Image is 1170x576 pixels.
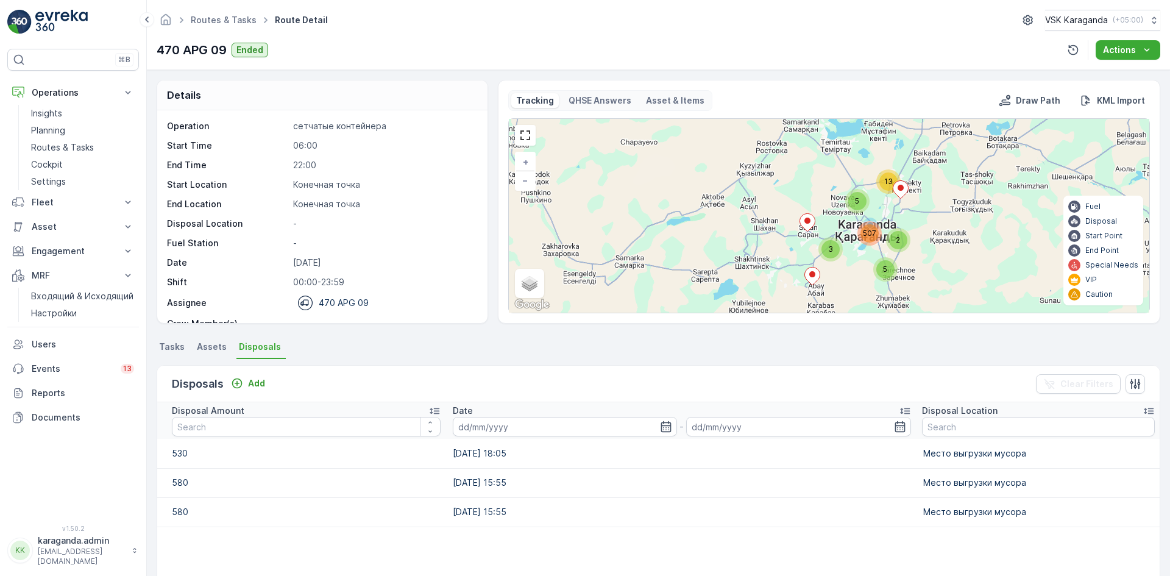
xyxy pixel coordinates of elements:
[1085,275,1097,285] p: VIP
[569,94,631,107] p: QHSE Answers
[512,297,552,313] img: Google
[35,10,88,34] img: logo_light-DOdMpM7g.png
[172,375,224,393] p: Disposals
[26,156,139,173] a: Cockpit
[679,419,684,434] p: -
[172,477,441,489] p: 580
[31,124,65,137] p: Planning
[167,257,288,269] p: Date
[167,297,207,309] p: Assignee
[293,276,475,288] p: 00:00-23:59
[873,257,898,282] div: 5
[876,169,901,194] div: 13
[828,244,833,254] span: 3
[845,189,870,213] div: 5
[293,237,475,249] p: -
[26,105,139,122] a: Insights
[1045,10,1160,30] button: VSK Karaganda(+05:00)
[7,332,139,357] a: Users
[197,341,227,353] span: Assets
[884,177,893,186] span: 13
[118,55,130,65] p: ⌘B
[7,10,32,34] img: logo
[863,229,876,238] span: 507
[7,239,139,263] button: Engagement
[7,535,139,566] button: KKkaraganda.admin[EMAIL_ADDRESS][DOMAIN_NAME]
[31,290,133,302] p: Входящий & Исходящий
[855,196,859,205] span: 5
[32,245,115,257] p: Engagement
[26,305,139,322] a: Настройки
[923,447,1145,460] p: Место выгрузки мусора
[31,158,63,171] p: Cockpit
[883,265,887,274] span: 5
[923,477,1145,489] p: Место выгрузки мусора
[159,18,172,28] a: Homepage
[516,171,534,190] a: Zoom Out
[167,159,288,171] p: End Time
[26,139,139,156] a: Routes & Tasks
[32,387,134,399] p: Reports
[516,153,534,171] a: Zoom In
[293,257,475,269] p: [DATE]
[248,377,265,389] p: Add
[167,88,201,102] p: Details
[10,541,30,560] div: KK
[686,417,911,436] input: dd/mm/yyyy
[1096,40,1160,60] button: Actions
[922,417,1155,436] input: Search
[7,263,139,288] button: MRF
[31,307,77,319] p: Настройки
[167,318,288,330] p: Crew Member(s)
[157,41,227,59] p: 470 APG 09
[172,506,441,518] p: 580
[167,276,288,288] p: Shift
[38,547,126,566] p: [EMAIL_ADDRESS][DOMAIN_NAME]
[32,338,134,350] p: Users
[1045,14,1108,26] p: VSK Karaganda
[994,93,1065,108] button: Draw Path
[167,140,288,152] p: Start Time
[167,198,288,210] p: End Location
[167,218,288,230] p: Disposal Location
[232,43,268,57] button: Ended
[26,288,139,305] a: Входящий & Исходящий
[1085,231,1122,241] p: Start Point
[453,417,678,436] input: dd/mm/yyyy
[191,15,257,25] a: Routes & Tasks
[516,126,534,144] a: View Fullscreen
[32,411,134,424] p: Documents
[1016,94,1060,107] p: Draw Path
[1103,44,1136,56] p: Actions
[857,221,882,246] div: 507
[7,405,139,430] a: Documents
[1097,94,1145,107] p: KML Import
[293,198,475,210] p: Конечная точка
[512,297,552,313] a: Open this area in Google Maps (opens a new window)
[32,196,115,208] p: Fleet
[167,237,288,249] p: Fuel Station
[7,80,139,105] button: Operations
[509,119,1149,313] div: 0
[32,269,115,282] p: MRF
[26,173,139,190] a: Settings
[447,439,918,468] td: [DATE] 18:05
[32,363,113,375] p: Events
[239,341,281,353] span: Disposals
[886,228,910,252] div: 2
[293,159,475,171] p: 22:00
[123,364,132,374] p: 13
[167,179,288,191] p: Start Location
[319,297,369,309] p: 470 APG 09
[31,141,94,154] p: Routes & Tasks
[522,175,528,185] span: −
[1060,378,1113,390] p: Clear Filters
[172,417,441,436] input: Search
[31,176,66,188] p: Settings
[818,237,843,261] div: 3
[1085,216,1117,226] p: Disposal
[38,535,126,547] p: karaganda.admin
[272,14,330,26] span: Route Detail
[293,120,475,132] p: сетчатыe контейнера
[236,44,263,56] p: Ended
